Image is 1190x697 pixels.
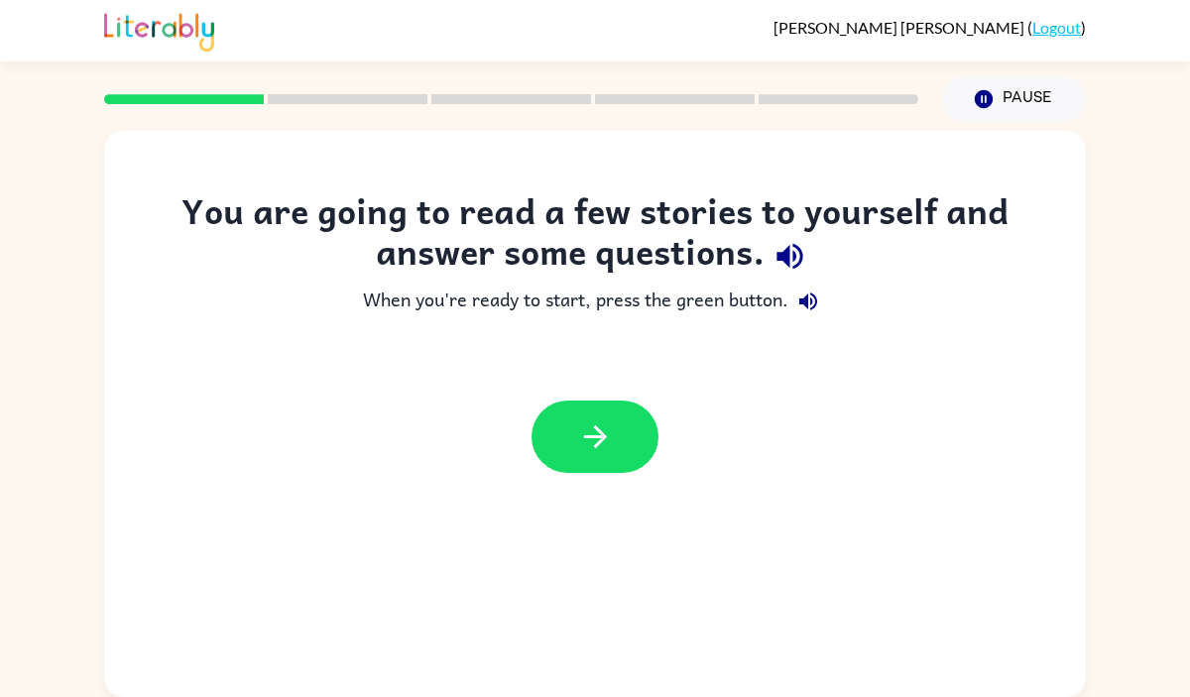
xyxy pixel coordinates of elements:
[144,282,1046,321] div: When you're ready to start, press the green button.
[104,8,214,52] img: Literably
[1032,18,1081,37] a: Logout
[773,18,1086,37] div: ( )
[773,18,1027,37] span: [PERSON_NAME] [PERSON_NAME]
[942,76,1086,122] button: Pause
[144,190,1046,282] div: You are going to read a few stories to yourself and answer some questions.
